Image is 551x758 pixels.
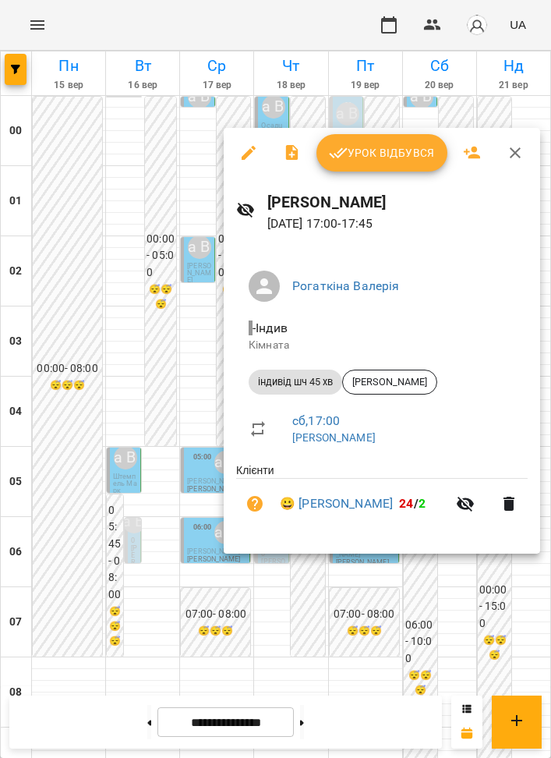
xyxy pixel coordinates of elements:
span: 2 [419,496,426,511]
ul: Клієнти [236,462,528,535]
span: індивід шч 45 хв [249,375,342,389]
p: Кімната [249,338,515,353]
span: - Індив [249,321,291,335]
a: [PERSON_NAME] [292,431,376,444]
a: сб , 17:00 [292,413,340,428]
b: / [399,496,426,511]
div: [PERSON_NAME] [342,370,437,395]
button: Урок відбувся [316,134,447,172]
a: 😀 [PERSON_NAME] [280,494,393,513]
a: Рогаткіна Валерія [292,278,400,293]
button: Візит ще не сплачено. Додати оплату? [236,485,274,522]
h6: [PERSON_NAME] [267,190,528,214]
p: [DATE] 17:00 - 17:45 [267,214,528,233]
span: 24 [399,496,413,511]
span: Урок відбувся [329,143,435,162]
span: [PERSON_NAME] [343,375,436,389]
